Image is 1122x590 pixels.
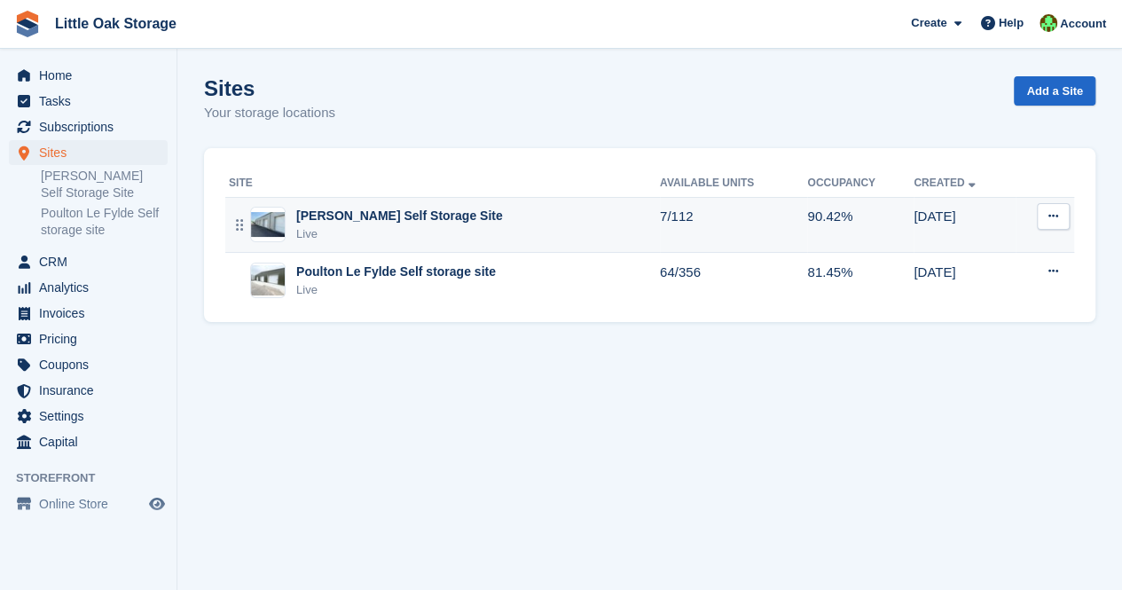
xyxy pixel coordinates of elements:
[914,177,978,189] a: Created
[14,11,41,37] img: stora-icon-8386f47178a22dfd0bd8f6a31ec36ba5ce8667c1dd55bd0f319d3a0aa187defe.svg
[660,253,807,308] td: 64/356
[999,14,1024,32] span: Help
[9,429,168,454] a: menu
[296,207,503,225] div: [PERSON_NAME] Self Storage Site
[9,275,168,300] a: menu
[39,89,145,114] span: Tasks
[807,197,914,253] td: 90.42%
[9,63,168,88] a: menu
[39,378,145,403] span: Insurance
[39,492,145,516] span: Online Store
[39,140,145,165] span: Sites
[9,404,168,429] a: menu
[914,197,1016,253] td: [DATE]
[39,429,145,454] span: Capital
[48,9,184,38] a: Little Oak Storage
[911,14,946,32] span: Create
[9,378,168,403] a: menu
[39,326,145,351] span: Pricing
[39,114,145,139] span: Subscriptions
[9,326,168,351] a: menu
[296,263,496,281] div: Poulton Le Fylde Self storage site
[807,169,914,198] th: Occupancy
[9,89,168,114] a: menu
[41,168,168,201] a: [PERSON_NAME] Self Storage Site
[807,253,914,308] td: 81.45%
[660,169,807,198] th: Available Units
[41,205,168,239] a: Poulton Le Fylde Self storage site
[16,469,177,487] span: Storefront
[204,76,335,100] h1: Sites
[1060,15,1106,33] span: Account
[225,169,660,198] th: Site
[9,492,168,516] a: menu
[296,281,496,299] div: Live
[9,301,168,326] a: menu
[146,493,168,515] a: Preview store
[39,404,145,429] span: Settings
[1014,76,1095,106] a: Add a Site
[1040,14,1057,32] img: Michael Aujla
[39,301,145,326] span: Invoices
[9,352,168,377] a: menu
[204,103,335,123] p: Your storage locations
[39,249,145,274] span: CRM
[9,114,168,139] a: menu
[660,197,807,253] td: 7/112
[251,265,285,295] img: Image of Poulton Le Fylde Self storage site site
[39,275,145,300] span: Analytics
[296,225,503,243] div: Live
[9,140,168,165] a: menu
[39,63,145,88] span: Home
[914,253,1016,308] td: [DATE]
[39,352,145,377] span: Coupons
[9,249,168,274] a: menu
[251,212,285,238] img: Image of Kirkham Self Storage Site site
